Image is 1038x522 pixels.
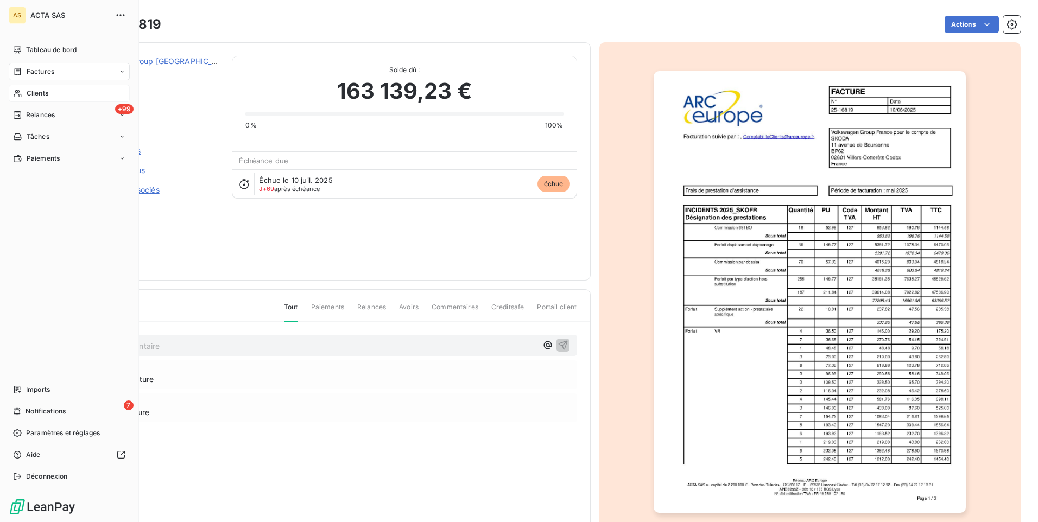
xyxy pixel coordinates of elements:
span: Relances [357,302,386,321]
span: Clients [27,88,48,98]
span: après échéance [259,186,320,192]
img: Logo LeanPay [9,498,76,515]
span: Commentaires [432,302,478,321]
span: Factures [27,67,54,77]
span: Portail client [537,302,577,321]
span: GVF [85,69,219,78]
span: Déconnexion [26,472,68,481]
button: Actions [945,16,999,33]
span: Paiements [311,302,344,321]
span: échue [537,176,570,192]
span: 0% [245,120,256,130]
span: Paramètres et réglages [26,428,100,438]
span: Tout [284,302,298,322]
img: invoice_thumbnail [654,71,966,513]
span: Échue le 10 juil. 2025 [259,176,332,184]
div: AS [9,7,26,24]
span: Solde dû : [245,65,563,75]
span: Tableau de bord [26,45,77,55]
span: Paiements [27,154,60,163]
span: Aide [26,450,41,460]
span: Creditsafe [491,302,524,321]
span: Tâches [27,132,49,142]
span: 100% [545,120,564,130]
span: 163 139,23 € [337,75,472,107]
span: Imports [26,385,50,394]
span: Échéance due [239,156,288,165]
span: J+69 [259,185,274,193]
span: Avoirs [399,302,419,321]
a: Aide [9,446,130,463]
a: Volkswagen Group [GEOGRAPHIC_DATA] [85,56,235,66]
iframe: Intercom live chat [1001,485,1027,511]
span: +99 [115,104,134,114]
span: 7 [124,400,134,410]
span: ACTA SAS [30,11,109,20]
span: Relances [26,110,55,120]
span: Notifications [26,406,66,416]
